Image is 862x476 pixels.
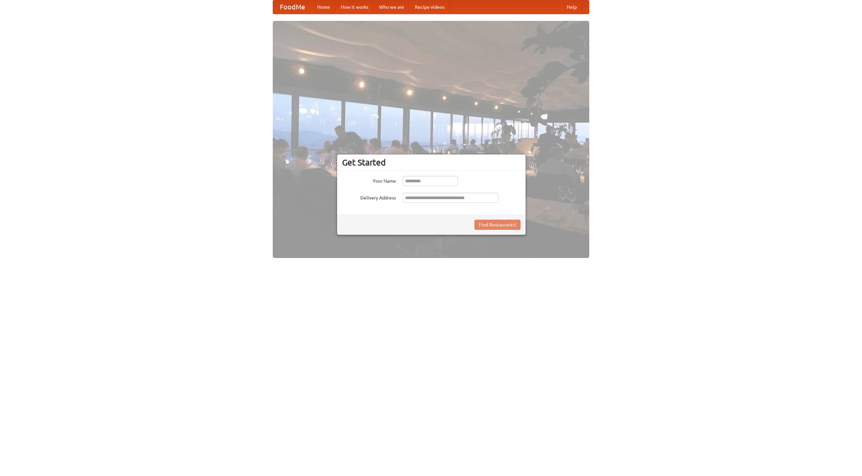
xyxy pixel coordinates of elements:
a: Home [312,0,335,14]
button: Find Restaurants! [474,220,521,230]
a: FoodMe [273,0,312,14]
label: Your Name [342,176,396,184]
a: Who we are [374,0,409,14]
h3: Get Started [342,157,521,168]
label: Delivery Address [342,193,396,201]
a: Recipe videos [409,0,450,14]
a: How it works [335,0,374,14]
a: Help [561,0,582,14]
